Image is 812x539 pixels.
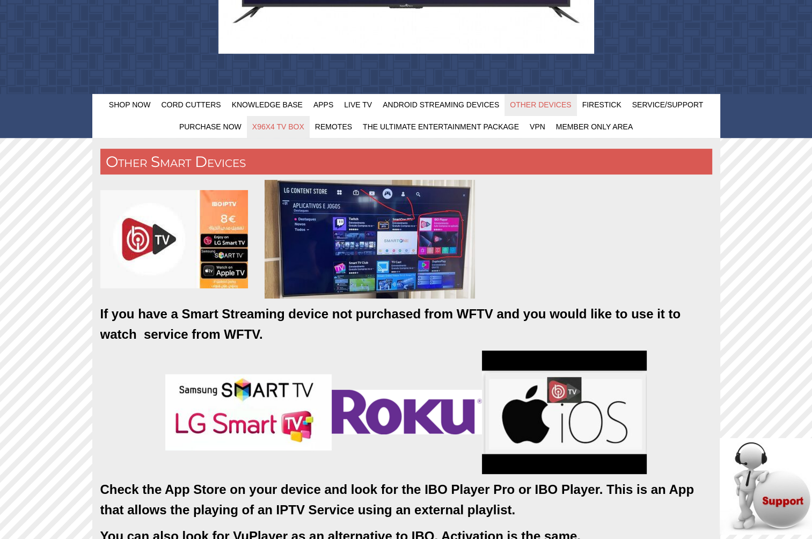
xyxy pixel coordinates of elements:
[377,94,504,116] a: Android Streaming Devices
[530,122,545,131] span: VPN
[174,116,247,138] a: Purchase Now
[632,100,704,109] span: Service/Support
[315,122,352,131] span: Remotes
[232,100,303,109] span: Knowledge Base
[577,94,627,116] a: FireStick
[510,100,571,109] span: Other Devices
[310,116,357,138] a: Remotes
[179,122,242,131] span: Purchase Now
[524,116,551,138] a: VPN
[344,100,372,109] span: Live TV
[100,482,694,517] span: Check the App Store on your device and look for the IBO Player Pro or IBO Player. This is an App ...
[308,94,339,116] a: Apps
[4,4,101,101] img: Chat attention grabber
[109,100,151,109] span: Shop Now
[357,116,524,138] a: The Ultimate Entertainment Package
[383,100,499,109] span: Android Streaming Devices
[313,100,333,109] span: Apps
[627,94,709,116] a: Service/Support
[363,122,519,131] span: The Ultimate Entertainment Package
[226,94,308,116] a: Knowledge Base
[106,152,246,171] span: Other Smart Devices
[100,307,681,341] span: If you have a Smart Streaming device not purchased from WFTV and you would like to use it to watc...
[104,94,156,116] a: Shop Now
[582,100,621,109] span: FireStick
[551,116,638,138] a: Member Only Area
[252,122,304,131] span: X96X4 TV Box
[556,122,633,131] span: Member Only Area
[715,434,812,539] iframe: chat widget
[161,100,221,109] span: Cord Cutters
[339,94,377,116] a: Live TV
[156,94,226,116] a: Cord Cutters
[504,94,576,116] a: Other Devices
[247,116,310,138] a: X96X4 TV Box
